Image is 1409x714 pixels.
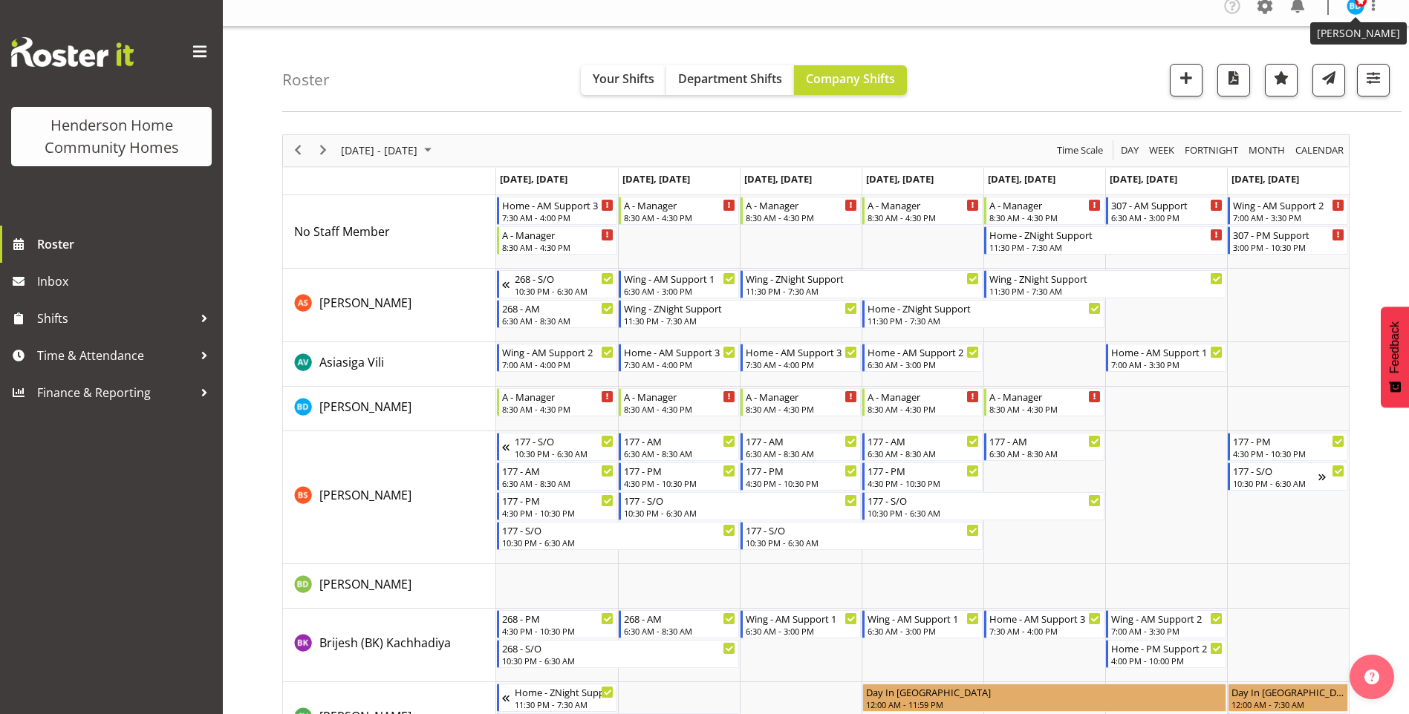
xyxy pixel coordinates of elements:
[497,492,617,520] div: Billie Sothern"s event - 177 - PM Begin From Monday, October 6, 2025 at 4:30:00 PM GMT+13:00 Ends...
[497,640,739,668] div: Brijesh (BK) Kachhadiya"s event - 268 - S/O Begin From Monday, October 6, 2025 at 10:30:00 PM GMT...
[1170,64,1203,96] button: Add a new shift
[619,270,739,298] div: Arshdeep Singh"s event - Wing - AM Support 1 Begin From Tuesday, October 7, 2025 at 6:30:00 AM GM...
[868,507,1101,519] div: 10:30 PM - 6:30 AM
[619,610,739,638] div: Brijesh (BK) Kachhadiya"s event - 268 - AM Begin From Tuesday, October 7, 2025 at 6:30:00 AM GMT+...
[1111,212,1223,223] div: 6:30 AM - 3:00 PM
[624,301,857,315] div: Wing - ZNight Support
[1233,212,1344,223] div: 7:00 AM - 3:30 PM
[862,344,983,372] div: Asiasiga Vili"s event - Home - AM Support 2 Begin From Thursday, October 9, 2025 at 6:30:00 AM GM...
[288,141,308,160] button: Previous
[1111,625,1223,637] div: 7:00 AM - 3:30 PM
[1312,64,1345,96] button: Send a list of all shifts for the selected filtered period to all rostered employees.
[1106,197,1226,225] div: No Staff Member"s event - 307 - AM Support Begin From Saturday, October 11, 2025 at 6:30:00 AM GM...
[1293,141,1347,160] button: Month
[989,227,1223,242] div: Home - ZNight Support
[624,433,735,448] div: 177 - AM
[1055,141,1106,160] button: Time Scale
[502,477,614,489] div: 6:30 AM - 8:30 AM
[746,212,857,223] div: 8:30 AM - 4:30 PM
[1147,141,1177,160] button: Timeline Week
[319,575,411,593] a: [PERSON_NAME]
[806,71,895,87] span: Company Shifts
[283,564,496,609] td: Billie-Rose Dunlop resource
[502,493,614,508] div: 177 - PM
[1231,172,1299,186] span: [DATE], [DATE]
[319,634,451,652] a: Brijesh (BK) Kachhadiya
[1228,462,1348,491] div: Billie Sothern"s event - 177 - S/O Begin From Sunday, October 12, 2025 at 10:30:00 PM GMT+13:00 E...
[1111,358,1223,370] div: 7:00 AM - 3:30 PM
[500,172,567,186] span: [DATE], [DATE]
[624,358,735,370] div: 7:30 AM - 4:00 PM
[1183,141,1240,160] span: Fortnight
[313,141,333,160] button: Next
[1233,448,1344,459] div: 4:30 PM - 10:30 PM
[11,37,134,67] img: Rosterit website logo
[37,233,215,255] span: Roster
[1246,141,1288,160] button: Timeline Month
[497,462,617,491] div: Billie Sothern"s event - 177 - AM Begin From Monday, October 6, 2025 at 6:30:00 AM GMT+13:00 Ends...
[1233,477,1318,489] div: 10:30 PM - 6:30 AM
[624,448,735,459] div: 6:30 AM - 8:30 AM
[746,477,857,489] div: 4:30 PM - 10:30 PM
[868,611,979,626] div: Wing - AM Support 1
[319,398,411,416] a: [PERSON_NAME]
[746,271,979,286] div: Wing - ZNight Support
[1388,321,1402,373] span: Feedback
[619,388,739,416] div: Barbara Dunlop"s event - A - Manager Begin From Tuesday, October 7, 2025 at 8:30:00 AM GMT+13:00 ...
[515,271,614,286] div: 268 - S/O
[746,611,857,626] div: Wing - AM Support 1
[746,625,857,637] div: 6:30 AM - 3:00 PM
[1228,197,1348,225] div: No Staff Member"s event - Wing - AM Support 2 Begin From Sunday, October 12, 2025 at 7:00:00 AM G...
[497,433,617,461] div: Billie Sothern"s event - 177 - S/O Begin From Sunday, October 5, 2025 at 10:30:00 PM GMT+13:00 En...
[862,492,1104,520] div: Billie Sothern"s event - 177 - S/O Begin From Thursday, October 9, 2025 at 10:30:00 PM GMT+13:00 ...
[1294,141,1345,160] span: calendar
[502,241,614,253] div: 8:30 AM - 4:30 PM
[1182,141,1241,160] button: Fortnight
[746,344,857,359] div: Home - AM Support 3
[502,463,614,478] div: 177 - AM
[1119,141,1142,160] button: Timeline Day
[283,609,496,682] td: Brijesh (BK) Kachhadiya resource
[502,227,614,242] div: A - Manager
[1357,64,1390,96] button: Filter Shifts
[624,271,735,286] div: Wing - AM Support 1
[619,433,739,461] div: Billie Sothern"s event - 177 - AM Begin From Tuesday, October 7, 2025 at 6:30:00 AM GMT+13:00 End...
[868,625,979,637] div: 6:30 AM - 3:00 PM
[746,537,979,548] div: 10:30 PM - 6:30 AM
[624,212,735,223] div: 8:30 AM - 4:30 PM
[37,381,193,404] span: Finance & Reporting
[502,537,735,548] div: 10:30 PM - 6:30 AM
[624,315,857,327] div: 11:30 PM - 7:30 AM
[989,433,1101,448] div: 177 - AM
[868,448,979,459] div: 6:30 AM - 8:30 AM
[984,197,1104,225] div: No Staff Member"s event - A - Manager Begin From Friday, October 10, 2025 at 8:30:00 AM GMT+13:00...
[310,135,336,166] div: next period
[581,65,666,95] button: Your Shifts
[989,389,1101,404] div: A - Manager
[1233,227,1344,242] div: 307 - PM Support
[319,294,411,312] a: [PERSON_NAME]
[624,507,857,519] div: 10:30 PM - 6:30 AM
[502,641,735,655] div: 268 - S/O
[741,197,861,225] div: No Staff Member"s event - A - Manager Begin From Wednesday, October 8, 2025 at 8:30:00 AM GMT+13:...
[866,172,934,186] span: [DATE], [DATE]
[1110,172,1177,186] span: [DATE], [DATE]
[1231,684,1344,699] div: Day In [GEOGRAPHIC_DATA]
[497,388,617,416] div: Barbara Dunlop"s event - A - Manager Begin From Monday, October 6, 2025 at 8:30:00 AM GMT+13:00 E...
[502,344,614,359] div: Wing - AM Support 2
[26,114,197,159] div: Henderson Home Community Homes
[515,448,614,459] div: 10:30 PM - 6:30 AM
[1233,241,1344,253] div: 3:00 PM - 10:30 PM
[862,300,1104,328] div: Arshdeep Singh"s event - Home - ZNight Support Begin From Thursday, October 9, 2025 at 11:30:00 P...
[984,270,1226,298] div: Arshdeep Singh"s event - Wing - ZNight Support Begin From Friday, October 10, 2025 at 11:30:00 PM...
[319,399,411,415] span: [PERSON_NAME]
[1364,669,1379,684] img: help-xxl-2.png
[989,611,1101,626] div: Home - AM Support 3
[1231,698,1344,710] div: 12:00 AM - 7:30 AM
[989,212,1101,223] div: 8:30 AM - 4:30 PM
[502,389,614,404] div: A - Manager
[989,271,1223,286] div: Wing - ZNight Support
[1111,641,1223,655] div: Home - PM Support 2
[988,172,1055,186] span: [DATE], [DATE]
[515,698,614,710] div: 11:30 PM - 7:30 AM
